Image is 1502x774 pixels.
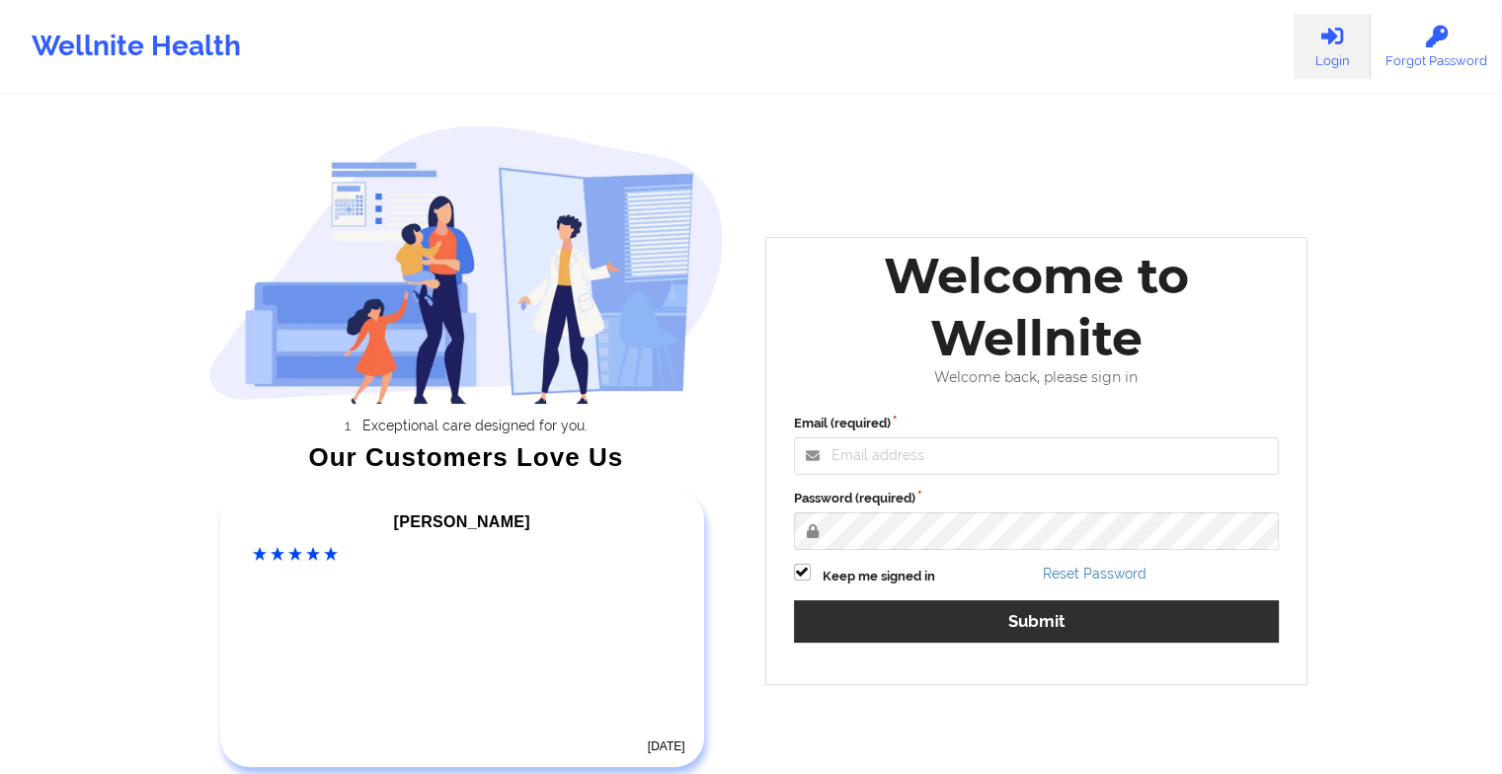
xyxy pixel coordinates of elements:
[1294,14,1371,79] a: Login
[780,369,1294,386] div: Welcome back, please sign in
[208,447,724,467] div: Our Customers Love Us
[823,567,935,586] label: Keep me signed in
[394,513,530,530] span: [PERSON_NAME]
[208,124,724,404] img: wellnite-auth-hero_200.c722682e.png
[226,418,724,433] li: Exceptional care designed for you.
[794,437,1280,475] input: Email address
[794,600,1280,643] button: Submit
[1043,566,1146,581] a: Reset Password
[794,414,1280,433] label: Email (required)
[648,739,685,753] time: [DATE]
[780,245,1294,369] div: Welcome to Wellnite
[794,489,1280,508] label: Password (required)
[1371,14,1502,79] a: Forgot Password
